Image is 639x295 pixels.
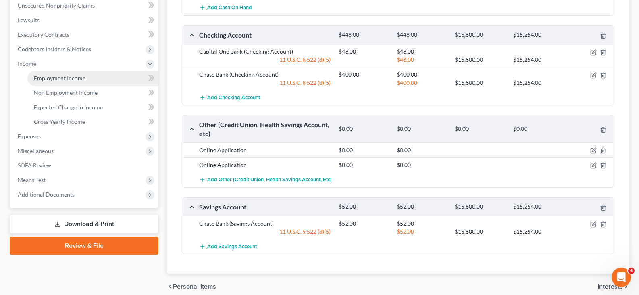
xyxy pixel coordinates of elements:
span: Gross Yearly Income [34,118,85,125]
a: Expected Change in Income [27,100,158,115]
div: $400.00 [393,79,451,87]
button: chevron_left Personal Items [167,283,216,290]
div: $0.00 [335,161,393,169]
div: $15,254.00 [509,228,567,236]
div: $0.00 [509,125,567,133]
div: $48.00 [393,56,451,64]
div: $0.00 [335,146,393,154]
div: $0.00 [393,161,451,169]
div: $15,800.00 [451,31,509,39]
span: Additional Documents [18,191,75,198]
div: $15,800.00 [451,56,509,64]
span: Lawsuits [18,17,40,23]
span: Income [18,60,36,67]
button: Add Checking Account [199,90,260,105]
a: Lawsuits [11,13,158,27]
div: $48.00 [393,48,451,56]
span: Means Test [18,176,46,183]
div: $448.00 [393,31,451,39]
span: Interests [597,283,623,290]
div: $0.00 [393,125,451,133]
span: Add Cash on Hand [207,5,252,11]
div: 11 U.S.C. § 522 (d)(5) [195,56,335,64]
div: $15,800.00 [451,228,509,236]
div: $400.00 [335,71,393,79]
span: Codebtors Insiders & Notices [18,46,91,52]
span: Expected Change in Income [34,104,103,111]
div: $448.00 [335,31,393,39]
a: Executory Contracts [11,27,158,42]
span: Expenses [18,133,41,140]
button: Add Cash on Hand [199,0,252,15]
div: $48.00 [335,48,393,56]
a: SOFA Review [11,158,158,173]
a: Non Employment Income [27,86,158,100]
a: Download & Print [10,215,158,234]
div: $52.00 [335,220,393,228]
div: $52.00 [393,220,451,228]
div: 11 U.S.C. § 522 (d)(5) [195,228,335,236]
span: 4 [628,268,635,274]
button: Add Other (Credit Union, Health Savings Account, etc) [199,172,332,187]
div: $52.00 [335,203,393,211]
button: Interests chevron_right [597,283,629,290]
div: $15,254.00 [509,79,567,87]
div: $15,254.00 [509,203,567,211]
div: 11 U.S.C. § 522 (d)(5) [195,79,335,87]
span: Miscellaneous [18,147,54,154]
a: Gross Yearly Income [27,115,158,129]
div: $400.00 [393,71,451,79]
span: Add Checking Account [207,94,260,101]
span: Personal Items [173,283,216,290]
i: chevron_left [167,283,173,290]
span: Non Employment Income [34,89,98,96]
div: $15,800.00 [451,79,509,87]
span: Add Other (Credit Union, Health Savings Account, etc) [207,177,332,183]
div: $0.00 [393,146,451,154]
div: Chase Bank (Savings Account) [195,220,335,228]
div: $0.00 [451,125,509,133]
a: Review & File [10,237,158,255]
div: $15,800.00 [451,203,509,211]
span: Add Savings Account [207,243,257,250]
div: Chase Bank (Checking Account) [195,71,335,79]
span: Executory Contracts [18,31,69,38]
div: Savings Account [195,203,335,211]
span: SOFA Review [18,162,51,169]
div: Online Application [195,146,335,154]
a: Employment Income [27,71,158,86]
span: Employment Income [34,75,85,82]
span: Unsecured Nonpriority Claims [18,2,95,9]
div: Other (Credit Union, Health Savings Account, etc) [195,120,335,138]
div: $15,254.00 [509,56,567,64]
div: Capital One Bank (Checking Account) [195,48,335,56]
div: $52.00 [393,203,451,211]
div: Online Application [195,161,335,169]
div: Checking Account [195,31,335,39]
div: $0.00 [335,125,393,133]
button: Add Savings Account [199,239,257,254]
div: $52.00 [393,228,451,236]
iframe: Intercom live chat [612,268,631,287]
div: $15,254.00 [509,31,567,39]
